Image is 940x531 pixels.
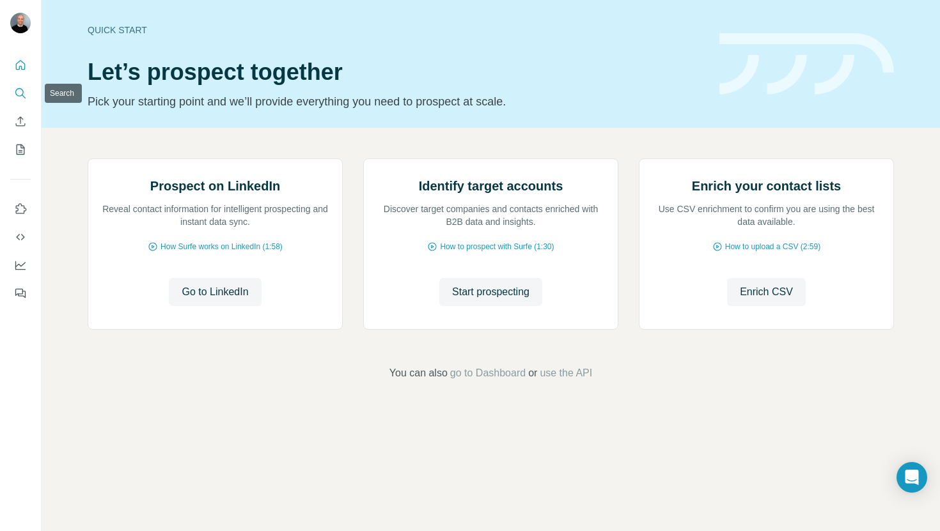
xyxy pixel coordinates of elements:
[169,278,261,306] button: Go to LinkedIn
[652,203,881,228] p: Use CSV enrichment to confirm you are using the best data available.
[10,54,31,77] button: Quick start
[10,138,31,161] button: My lists
[440,241,554,252] span: How to prospect with Surfe (1:30)
[450,366,526,381] button: go to Dashboard
[10,282,31,305] button: Feedback
[101,203,329,228] p: Reveal contact information for intelligent prospecting and instant data sync.
[725,241,820,252] span: How to upload a CSV (2:59)
[10,197,31,220] button: Use Surfe on LinkedIn
[692,177,841,195] h2: Enrich your contact lists
[88,93,704,111] p: Pick your starting point and we’ll provide everything you need to prospect at scale.
[10,226,31,249] button: Use Surfe API
[10,254,31,277] button: Dashboard
[10,110,31,133] button: Enrich CSV
[528,366,537,381] span: or
[150,177,280,195] h2: Prospect on LinkedIn
[88,59,704,85] h1: Let’s prospect together
[10,13,31,33] img: Avatar
[377,203,605,228] p: Discover target companies and contacts enriched with B2B data and insights.
[439,278,542,306] button: Start prospecting
[452,284,529,300] span: Start prospecting
[389,366,448,381] span: You can also
[182,284,248,300] span: Go to LinkedIn
[419,177,563,195] h2: Identify target accounts
[540,366,592,381] button: use the API
[719,33,894,95] img: banner
[740,284,793,300] span: Enrich CSV
[727,278,806,306] button: Enrich CSV
[10,82,31,105] button: Search
[88,24,704,36] div: Quick start
[897,462,927,493] div: Open Intercom Messenger
[161,241,283,252] span: How Surfe works on LinkedIn (1:58)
